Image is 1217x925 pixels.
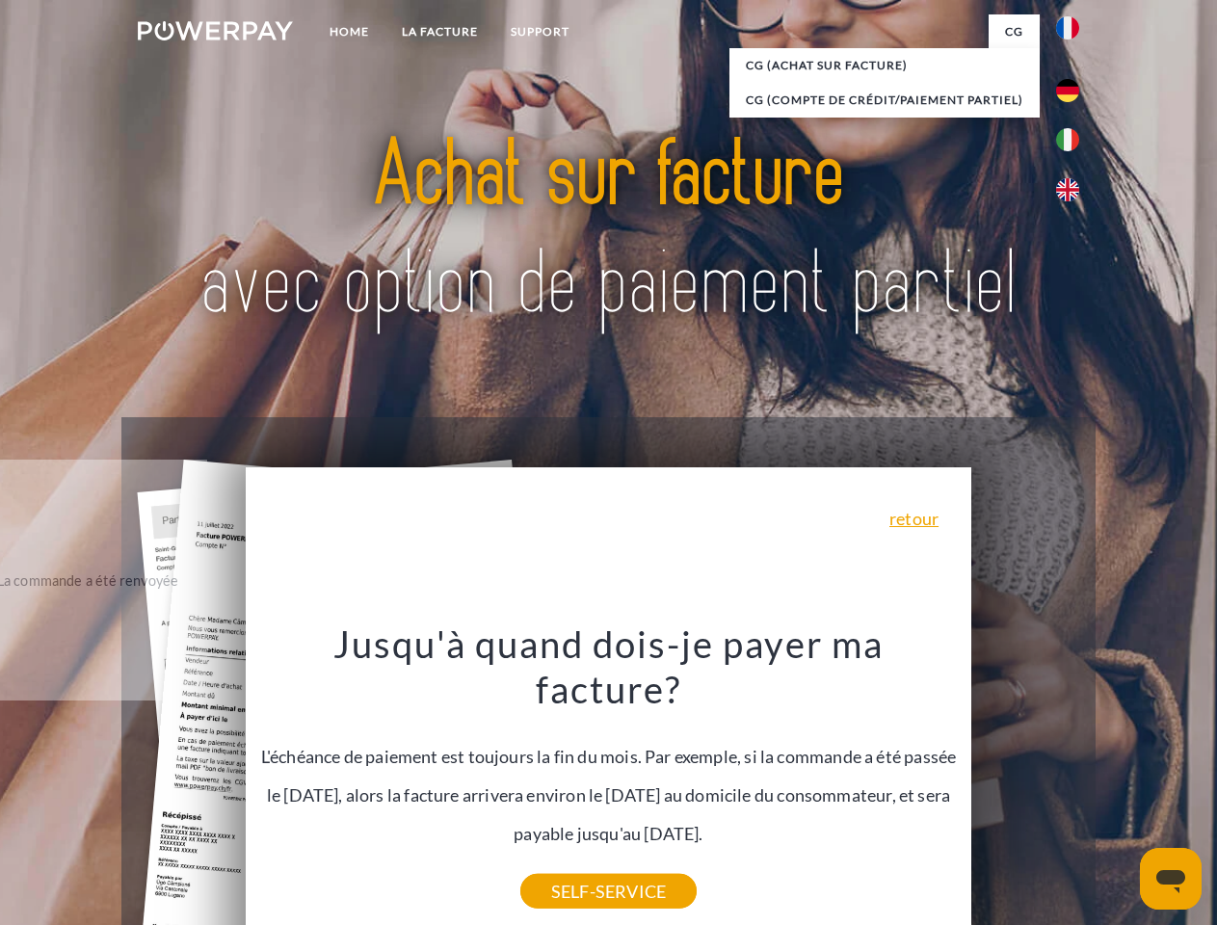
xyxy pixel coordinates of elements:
[520,874,697,909] a: SELF-SERVICE
[257,621,961,891] div: L'échéance de paiement est toujours la fin du mois. Par exemple, si la commande a été passée le [...
[989,14,1040,49] a: CG
[1056,79,1079,102] img: de
[313,14,385,49] a: Home
[494,14,586,49] a: Support
[385,14,494,49] a: LA FACTURE
[1140,848,1202,910] iframe: Bouton de lancement de la fenêtre de messagerie
[729,48,1040,83] a: CG (achat sur facture)
[889,510,939,527] a: retour
[1056,128,1079,151] img: it
[257,621,961,713] h3: Jusqu'à quand dois-je payer ma facture?
[1056,16,1079,40] img: fr
[729,83,1040,118] a: CG (Compte de crédit/paiement partiel)
[184,92,1033,369] img: title-powerpay_fr.svg
[1056,178,1079,201] img: en
[138,21,293,40] img: logo-powerpay-white.svg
